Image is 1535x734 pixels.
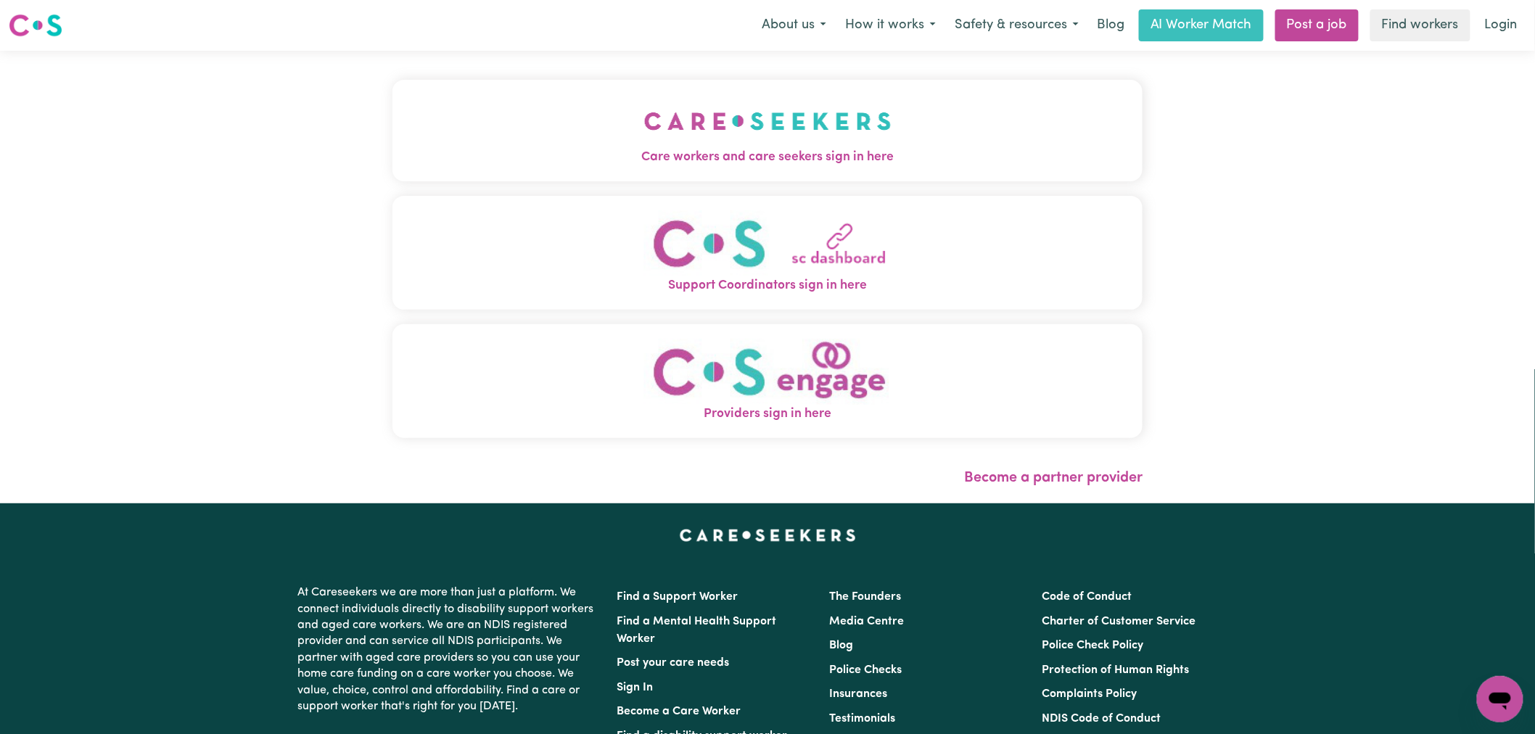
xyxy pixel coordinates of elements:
[829,713,895,725] a: Testimonials
[1370,9,1470,41] a: Find workers
[945,10,1088,41] button: Safety & resources
[392,80,1143,181] button: Care workers and care seekers sign in here
[9,9,62,42] a: Careseekers logo
[1477,676,1523,722] iframe: Button to launch messaging window
[617,682,653,693] a: Sign In
[829,591,901,603] a: The Founders
[829,640,853,651] a: Blog
[1042,591,1132,603] a: Code of Conduct
[829,688,887,700] a: Insurances
[392,148,1143,167] span: Care workers and care seekers sign in here
[617,616,776,645] a: Find a Mental Health Support Worker
[9,12,62,38] img: Careseekers logo
[964,471,1143,485] a: Become a partner provider
[680,529,856,541] a: Careseekers home page
[1042,640,1144,651] a: Police Check Policy
[617,591,738,603] a: Find a Support Worker
[617,706,741,717] a: Become a Care Worker
[1042,713,1161,725] a: NDIS Code of Conduct
[1476,9,1526,41] a: Login
[392,196,1143,310] button: Support Coordinators sign in here
[1042,664,1190,676] a: Protection of Human Rights
[836,10,945,41] button: How it works
[392,405,1143,424] span: Providers sign in here
[829,664,902,676] a: Police Checks
[617,657,729,669] a: Post your care needs
[829,616,904,627] a: Media Centre
[392,276,1143,295] span: Support Coordinators sign in here
[1275,9,1359,41] a: Post a job
[392,324,1143,438] button: Providers sign in here
[752,10,836,41] button: About us
[1139,9,1264,41] a: AI Worker Match
[297,579,599,720] p: At Careseekers we are more than just a platform. We connect individuals directly to disability su...
[1088,9,1133,41] a: Blog
[1042,688,1137,700] a: Complaints Policy
[1042,616,1196,627] a: Charter of Customer Service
